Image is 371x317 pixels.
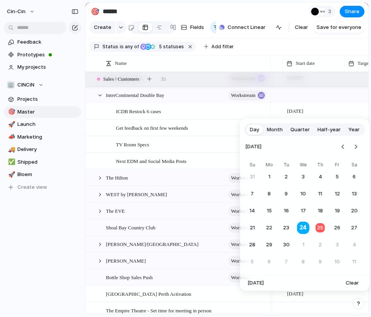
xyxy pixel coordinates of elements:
[313,221,327,235] button: Today, Thursday, September 25th, 2025
[330,161,344,170] th: Friday
[246,124,263,136] button: Day
[296,170,310,184] button: Wednesday, September 3rd, 2025
[347,170,361,184] button: Saturday, September 6th, 2025
[245,221,259,235] button: Sunday, September 21st, 2025
[296,187,310,201] button: Wednesday, September 10th, 2025
[296,204,310,218] button: Wednesday, September 17th, 2025
[262,204,276,218] button: Monday, September 15th, 2025
[250,126,259,134] span: Day
[279,204,293,218] button: Tuesday, September 16th, 2025
[330,170,344,184] button: Friday, September 5th, 2025
[279,170,293,184] button: Tuesday, September 2nd, 2025
[245,138,262,155] span: [DATE]
[330,187,344,201] button: Friday, September 12th, 2025
[347,161,361,170] th: Saturday
[313,170,327,184] button: Thursday, September 4th, 2025
[296,238,310,252] button: Wednesday, October 1st, 2025
[262,187,276,201] button: Monday, September 8th, 2025
[330,204,344,218] button: Friday, September 19th, 2025
[279,187,293,201] button: Tuesday, September 9th, 2025
[245,204,259,218] button: Sunday, September 14th, 2025
[245,161,361,269] table: September 2025
[330,255,344,269] button: Friday, October 10th, 2025
[347,238,361,252] button: Saturday, October 4th, 2025
[245,187,259,201] button: Sunday, September 7th, 2025
[279,161,293,170] th: Tuesday
[262,238,276,252] button: Monday, September 29th, 2025
[343,278,362,288] button: Clear
[313,204,327,218] button: Thursday, September 18th, 2025
[245,238,259,252] button: Sunday, September 28th, 2025
[318,126,341,134] span: Half-year
[296,220,311,236] button: Wednesday, September 24th, 2025, selected
[296,161,310,170] th: Wednesday
[330,238,344,252] button: Friday, October 3rd, 2025
[347,187,361,201] button: Saturday, September 13th, 2025
[313,255,327,269] button: Thursday, October 9th, 2025
[291,126,310,134] span: Quarter
[262,255,276,269] button: Monday, October 6th, 2025
[279,238,293,252] button: Tuesday, September 30th, 2025
[349,126,360,134] span: Year
[313,238,327,252] button: Thursday, October 2nd, 2025
[248,279,264,287] span: [DATE]
[313,187,327,201] button: Thursday, September 11th, 2025
[351,141,361,152] button: Go to the Next Month
[263,124,287,136] button: Month
[267,126,283,134] span: Month
[347,255,361,269] button: Saturday, October 11th, 2025
[245,255,259,269] button: Sunday, October 5th, 2025
[287,124,314,136] button: Quarter
[345,124,364,136] button: Year
[347,204,361,218] button: Saturday, September 20th, 2025
[347,221,361,235] button: Saturday, September 27th, 2025
[313,161,327,170] th: Thursday
[245,161,259,170] th: Sunday
[262,161,276,170] th: Monday
[338,141,349,152] button: Go to the Previous Month
[262,221,276,235] button: Monday, September 22nd, 2025
[314,124,345,136] button: Half-year
[279,221,293,235] button: Tuesday, September 23rd, 2025
[296,255,310,269] button: Wednesday, October 8th, 2025
[245,170,259,184] button: Sunday, August 31st, 2025
[330,221,344,235] button: Friday, September 26th, 2025
[279,255,293,269] button: Tuesday, October 7th, 2025
[346,279,359,287] span: Clear
[262,170,276,184] button: Monday, September 1st, 2025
